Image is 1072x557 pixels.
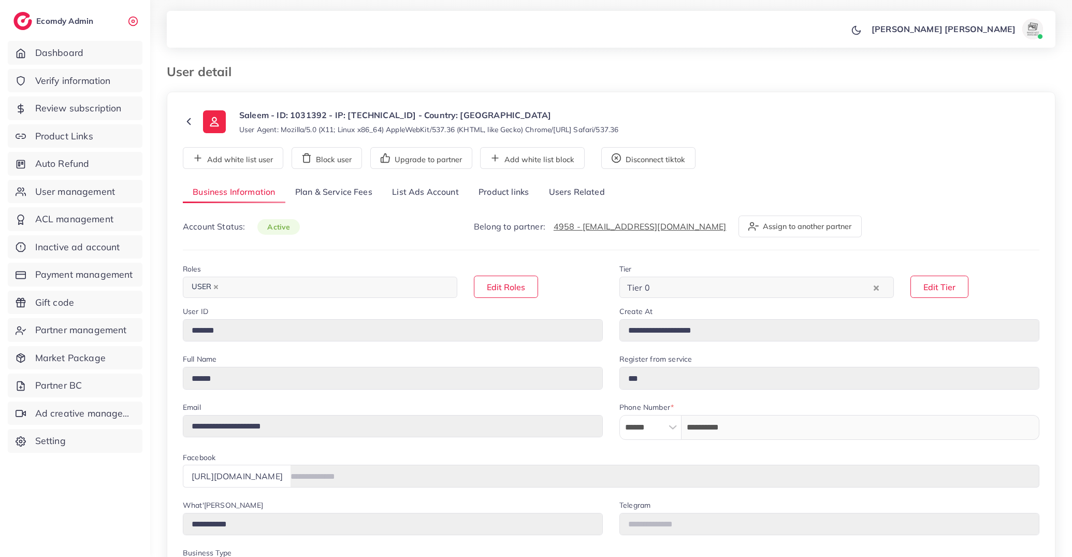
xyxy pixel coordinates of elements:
[8,374,142,397] a: Partner BC
[35,102,122,115] span: Review subscription
[35,323,127,337] span: Partner management
[257,219,300,235] span: active
[469,181,539,204] a: Product links
[619,306,653,317] label: Create At
[474,220,727,233] p: Belong to partner:
[13,12,96,30] a: logoEcomdy Admin
[8,346,142,370] a: Market Package
[35,407,135,420] span: Ad creative management
[382,181,469,204] a: List Ads Account
[35,296,74,309] span: Gift code
[619,402,674,412] label: Phone Number
[183,306,208,317] label: User ID
[8,96,142,120] a: Review subscription
[8,291,142,315] a: Gift code
[285,181,382,204] a: Plan & Service Fees
[8,124,142,148] a: Product Links
[619,354,692,364] label: Register from service
[183,452,215,463] label: Facebook
[35,240,120,254] span: Inactive ad account
[910,276,968,298] button: Edit Tier
[8,235,142,259] a: Inactive ad account
[187,280,223,294] span: USER
[224,279,444,295] input: Search for option
[183,147,283,169] button: Add white list user
[203,110,226,133] img: ic-user-info.36bf1079.svg
[8,180,142,204] a: User management
[292,147,362,169] button: Block user
[183,220,300,233] p: Account Status:
[601,147,696,169] button: Disconnect tiktok
[554,221,727,232] a: 4958 - [EMAIL_ADDRESS][DOMAIN_NAME]
[480,147,585,169] button: Add white list block
[738,216,862,237] button: Assign to another partner
[8,263,142,287] a: Payment management
[619,500,650,510] label: Telegram
[8,69,142,93] a: Verify information
[8,207,142,231] a: ACL management
[474,276,538,298] button: Edit Roles
[35,74,111,88] span: Verify information
[872,23,1016,35] p: [PERSON_NAME] [PERSON_NAME]
[8,41,142,65] a: Dashboard
[183,277,457,298] div: Search for option
[167,64,240,79] h3: User detail
[13,12,32,30] img: logo
[866,19,1047,39] a: [PERSON_NAME] [PERSON_NAME]avatar
[183,264,201,274] label: Roles
[35,351,106,365] span: Market Package
[35,268,133,281] span: Payment management
[619,264,632,274] label: Tier
[35,46,83,60] span: Dashboard
[183,465,291,487] div: [URL][DOMAIN_NAME]
[35,157,90,170] span: Auto Refund
[183,181,285,204] a: Business Information
[8,152,142,176] a: Auto Refund
[8,429,142,453] a: Setting
[653,279,871,295] input: Search for option
[239,109,618,121] p: Saleem - ID: 1031392 - IP: [TECHNICAL_ID] - Country: [GEOGRAPHIC_DATA]
[619,277,894,298] div: Search for option
[35,185,115,198] span: User management
[35,434,66,448] span: Setting
[35,130,93,143] span: Product Links
[183,500,263,510] label: What'[PERSON_NAME]
[1022,19,1043,39] img: avatar
[8,318,142,342] a: Partner management
[36,16,96,26] h2: Ecomdy Admin
[183,402,201,412] label: Email
[539,181,614,204] a: Users Related
[213,284,219,290] button: Deselect USER
[625,280,652,295] span: Tier 0
[35,212,113,226] span: ACL management
[370,147,472,169] button: Upgrade to partner
[183,354,216,364] label: Full Name
[239,124,618,135] small: User Agent: Mozilla/5.0 (X11; Linux x86_64) AppleWebKit/537.36 (KHTML, like Gecko) Chrome/[URL] S...
[874,281,879,293] button: Clear Selected
[35,379,82,392] span: Partner BC
[8,402,142,425] a: Ad creative management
